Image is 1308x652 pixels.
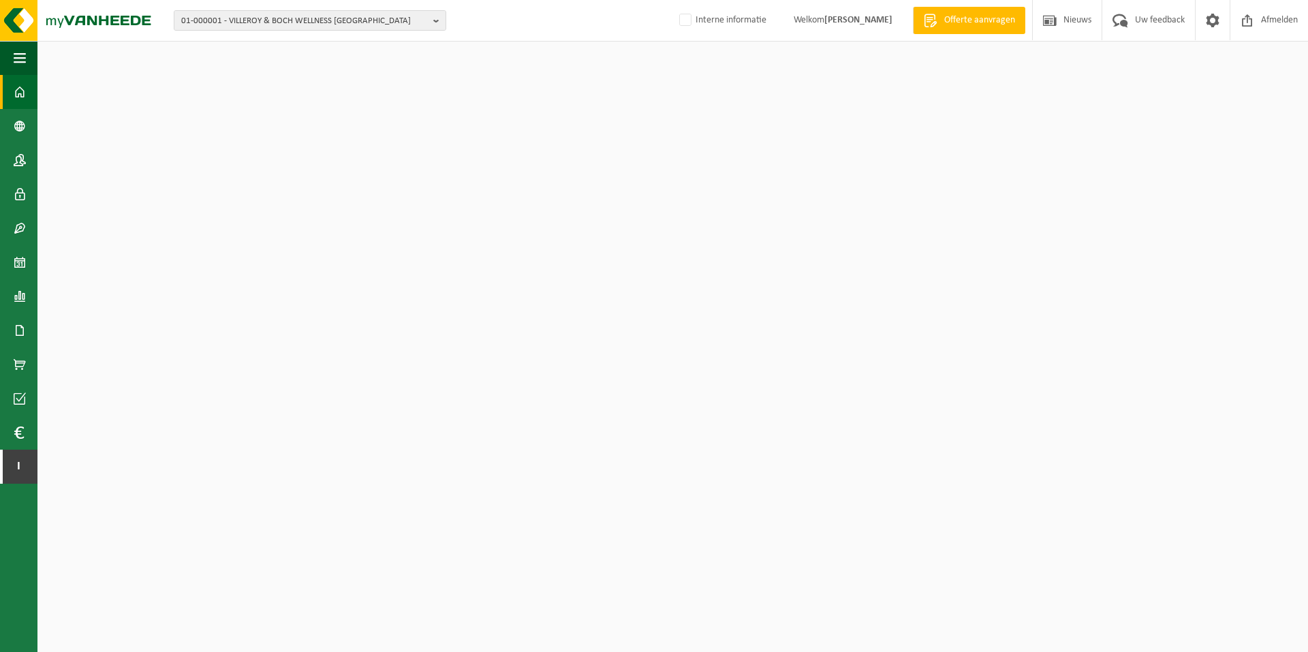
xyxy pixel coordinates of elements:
button: 01-000001 - VILLEROY & BOCH WELLNESS [GEOGRAPHIC_DATA] [174,10,446,31]
strong: [PERSON_NAME] [824,15,892,25]
span: I [14,450,24,484]
span: Offerte aanvragen [941,14,1018,27]
a: Offerte aanvragen [913,7,1025,34]
span: 01-000001 - VILLEROY & BOCH WELLNESS [GEOGRAPHIC_DATA] [181,11,428,31]
label: Interne informatie [676,10,766,31]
